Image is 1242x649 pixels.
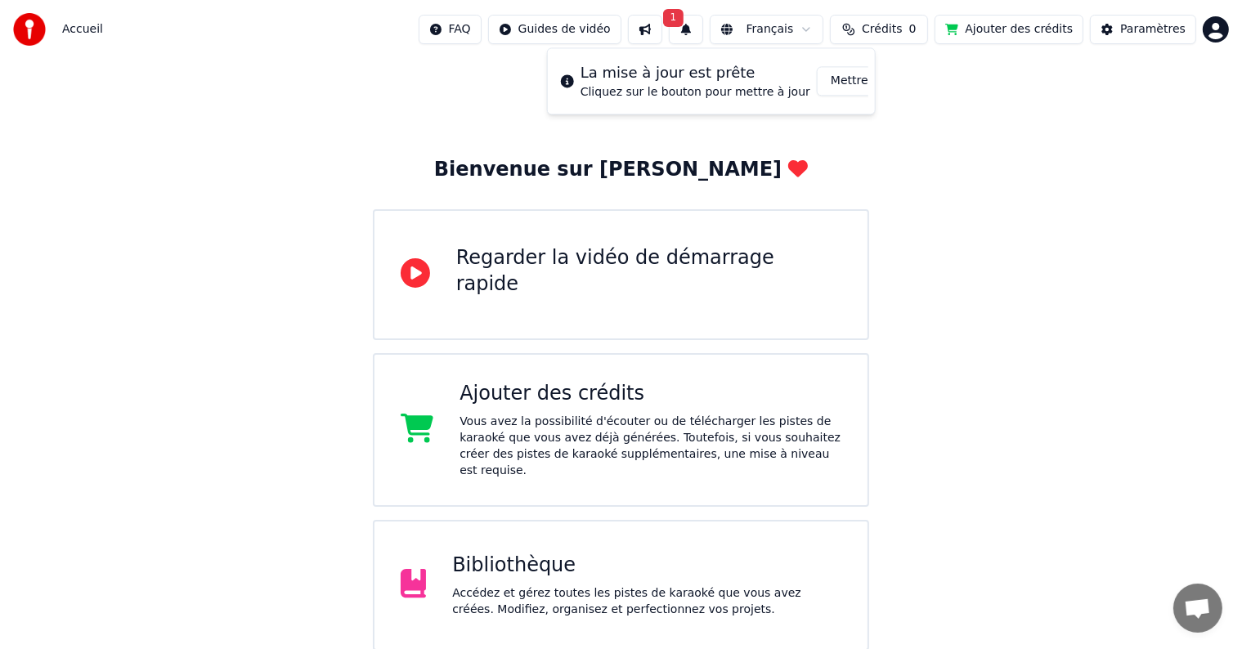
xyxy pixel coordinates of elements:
img: youka [13,13,46,46]
button: Paramètres [1090,15,1196,44]
span: Accueil [62,21,103,38]
div: Paramètres [1120,21,1186,38]
button: Guides de vidéo [488,15,621,44]
div: Cliquez sur le bouton pour mettre à jour [581,84,810,101]
button: FAQ [419,15,482,44]
div: Ajouter des crédits [460,381,841,407]
nav: breadcrumb [62,21,103,38]
div: Bibliothèque [452,553,841,579]
div: Regarder la vidéo de démarrage rapide [456,245,842,298]
span: 0 [909,21,917,38]
span: 1 [663,9,684,27]
button: Crédits0 [830,15,928,44]
div: Accédez et gérez toutes les pistes de karaoké que vous avez créées. Modifiez, organisez et perfec... [452,585,841,618]
button: Mettre à Jour [817,66,919,96]
div: Vous avez la possibilité d'écouter ou de télécharger les pistes de karaoké que vous avez déjà gén... [460,414,841,479]
div: Bienvenue sur [PERSON_NAME] [434,157,808,183]
button: 1 [669,15,703,44]
div: La mise à jour est prête [581,61,810,84]
div: Ouvrir le chat [1173,584,1222,633]
span: Crédits [862,21,902,38]
button: Ajouter des crédits [935,15,1083,44]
